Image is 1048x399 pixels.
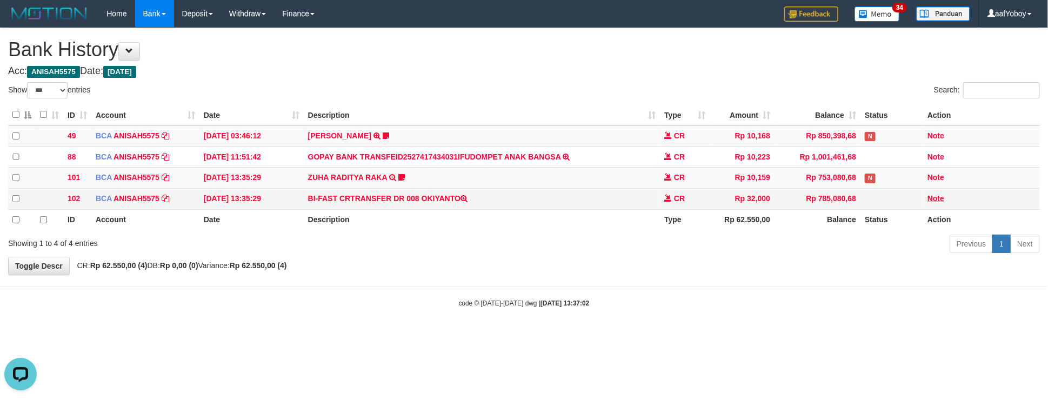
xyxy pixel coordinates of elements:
[660,104,710,125] th: Type: activate to sort column ascending
[710,147,775,168] td: Rp 10,223
[114,194,159,203] a: ANISAH5575
[36,104,63,125] th: : activate to sort column ascending
[8,104,36,125] th: : activate to sort column descending
[784,6,838,22] img: Feedback.jpg
[91,210,199,230] th: Account
[160,261,198,270] strong: Rp 0,00 (0)
[860,210,923,230] th: Status
[775,125,860,147] td: Rp 850,398,68
[96,194,112,203] span: BCA
[4,4,37,37] button: Open LiveChat chat widget
[162,131,169,140] a: Copy ANISAH5575 to clipboard
[950,235,993,253] a: Previous
[775,210,860,230] th: Balance
[710,189,775,210] td: Rp 32,000
[1010,235,1040,253] a: Next
[674,131,685,140] span: CR
[775,168,860,189] td: Rp 753,080,68
[927,173,944,182] a: Note
[865,132,876,141] span: Has Note
[162,152,169,161] a: Copy ANISAH5575 to clipboard
[304,210,660,230] th: Description
[775,147,860,168] td: Rp 1,001,461,68
[63,210,91,230] th: ID
[199,147,304,168] td: [DATE] 11:51:42
[199,125,304,147] td: [DATE] 03:46:12
[8,234,429,249] div: Showing 1 to 4 of 4 entries
[114,152,159,161] a: ANISAH5575
[8,5,90,22] img: MOTION_logo.png
[459,300,590,307] small: code © [DATE]-[DATE] dwg |
[68,152,76,161] span: 88
[865,174,876,183] span: Has Note
[775,189,860,210] td: Rp 785,080,68
[304,189,660,210] td: BI-FAST CRTRANSFER DR 008 OKIYANTO
[674,152,685,161] span: CR
[540,300,589,307] strong: [DATE] 13:37:02
[68,194,80,203] span: 102
[775,104,860,125] th: Balance: activate to sort column ascending
[710,104,775,125] th: Amount: activate to sort column ascending
[103,66,136,78] span: [DATE]
[308,131,371,140] a: [PERSON_NAME]
[90,261,148,270] strong: Rp 62.550,00 (4)
[96,152,112,161] span: BCA
[8,82,90,98] label: Show entries
[916,6,970,21] img: panduan.png
[308,173,387,182] a: ZUHA RADITYA RAKA
[923,210,1040,230] th: Action
[96,173,112,182] span: BCA
[27,82,68,98] select: Showentries
[308,152,561,161] a: GOPAY BANK TRANSFEID2527417434031IFUDOMPET ANAK BANGSA
[927,152,944,161] a: Note
[230,261,287,270] strong: Rp 62.550,00 (4)
[72,261,287,270] span: CR: DB: Variance:
[199,168,304,189] td: [DATE] 13:35:29
[27,66,80,78] span: ANISAH5575
[660,210,710,230] th: Type
[8,66,1040,77] h4: Acc: Date:
[710,125,775,147] td: Rp 10,168
[927,131,944,140] a: Note
[934,82,1040,98] label: Search:
[63,104,91,125] th: ID: activate to sort column ascending
[304,104,660,125] th: Description: activate to sort column ascending
[860,104,923,125] th: Status
[162,173,169,182] a: Copy ANISAH5575 to clipboard
[674,194,685,203] span: CR
[674,173,685,182] span: CR
[923,104,1040,125] th: Action
[68,131,76,140] span: 49
[91,104,199,125] th: Account: activate to sort column ascending
[162,194,169,203] a: Copy ANISAH5575 to clipboard
[992,235,1011,253] a: 1
[855,6,900,22] img: Button%20Memo.svg
[68,173,80,182] span: 101
[114,173,159,182] a: ANISAH5575
[199,104,304,125] th: Date: activate to sort column ascending
[199,210,304,230] th: Date
[710,168,775,189] td: Rp 10,159
[710,210,775,230] th: Rp 62.550,00
[892,3,907,12] span: 34
[927,194,944,203] a: Note
[963,82,1040,98] input: Search:
[8,257,70,275] a: Toggle Descr
[8,39,1040,61] h1: Bank History
[96,131,112,140] span: BCA
[114,131,159,140] a: ANISAH5575
[199,189,304,210] td: [DATE] 13:35:29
